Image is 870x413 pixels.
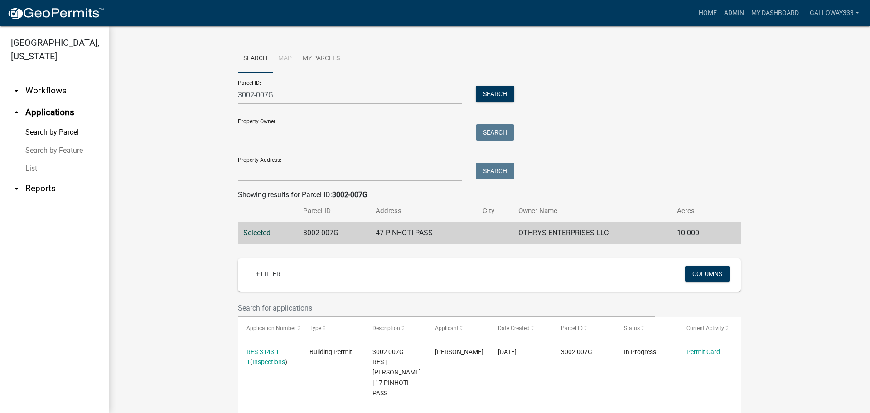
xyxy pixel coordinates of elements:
[678,317,741,339] datatable-header-cell: Current Activity
[309,325,321,331] span: Type
[686,325,724,331] span: Current Activity
[243,228,271,237] a: Selected
[298,200,370,222] th: Parcel ID
[370,200,477,222] th: Address
[615,317,678,339] datatable-header-cell: Status
[489,317,552,339] datatable-header-cell: Date Created
[720,5,748,22] a: Admin
[298,222,370,244] td: 3002 007G
[552,317,615,339] datatable-header-cell: Parcel ID
[476,124,514,141] button: Search
[426,317,489,339] datatable-header-cell: Applicant
[672,200,724,222] th: Acres
[802,5,863,22] a: lgalloway333
[435,325,459,331] span: Applicant
[246,347,292,368] div: ( )
[372,348,421,397] span: 3002 007G | RES | MARK D AUGER | 17 PINHOTI PASS
[477,200,513,222] th: City
[561,348,592,355] span: 3002 007G
[748,5,802,22] a: My Dashboard
[624,348,656,355] span: In Progress
[11,85,22,96] i: arrow_drop_down
[246,325,296,331] span: Application Number
[238,44,273,73] a: Search
[309,348,352,355] span: Building Permit
[11,107,22,118] i: arrow_drop_up
[370,222,477,244] td: 47 PINHOTI PASS
[476,163,514,179] button: Search
[252,358,285,365] a: Inspections
[685,266,730,282] button: Columns
[498,348,517,355] span: 04/17/2025
[513,222,672,244] td: OTHRYS ENTERPRISES LLC
[246,348,279,366] a: RES-3143 1 1
[297,44,345,73] a: My Parcels
[364,317,427,339] datatable-header-cell: Description
[332,190,367,199] strong: 3002-007G
[372,325,400,331] span: Description
[672,222,724,244] td: 10.000
[624,325,640,331] span: Status
[513,200,672,222] th: Owner Name
[249,266,288,282] a: + Filter
[435,348,483,355] span: Irene Witt
[561,325,583,331] span: Parcel ID
[695,5,720,22] a: Home
[238,189,741,200] div: Showing results for Parcel ID:
[238,299,655,317] input: Search for applications
[476,86,514,102] button: Search
[686,348,720,355] a: Permit Card
[301,317,364,339] datatable-header-cell: Type
[238,317,301,339] datatable-header-cell: Application Number
[498,325,530,331] span: Date Created
[11,183,22,194] i: arrow_drop_down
